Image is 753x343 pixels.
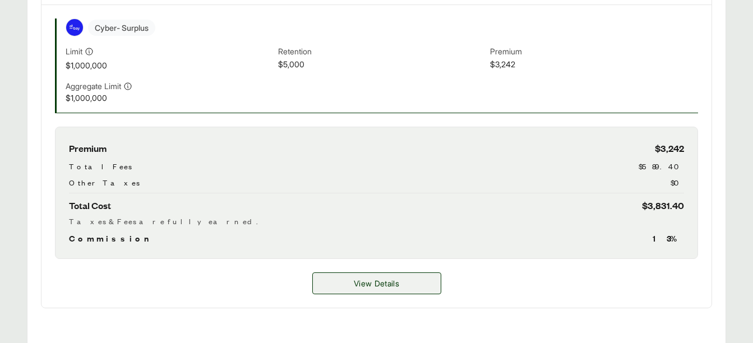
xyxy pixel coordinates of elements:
[88,20,155,36] span: Cyber - Surplus
[671,177,684,188] span: $0
[69,177,140,188] span: Other Taxes
[69,215,684,227] div: Taxes & Fees are fully earned.
[69,160,132,172] span: Total Fees
[66,19,83,36] img: At-Bay
[66,92,274,104] span: $1,000,000
[69,231,154,245] span: Commission
[653,231,684,245] span: 13 %
[278,45,486,58] span: Retention
[642,198,684,213] span: $3,831.40
[69,141,107,156] span: Premium
[354,277,399,289] span: View Details
[490,45,698,58] span: Premium
[66,80,121,92] span: Aggregate Limit
[639,160,684,172] span: $589.40
[490,58,698,71] span: $3,242
[278,58,486,71] span: $5,000
[69,198,111,213] span: Total Cost
[312,272,441,294] a: At-Bay (Incumbent/Auto-Renewal) details
[655,141,684,156] span: $3,242
[66,45,82,57] span: Limit
[66,59,274,71] span: $1,000,000
[312,272,441,294] button: View Details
